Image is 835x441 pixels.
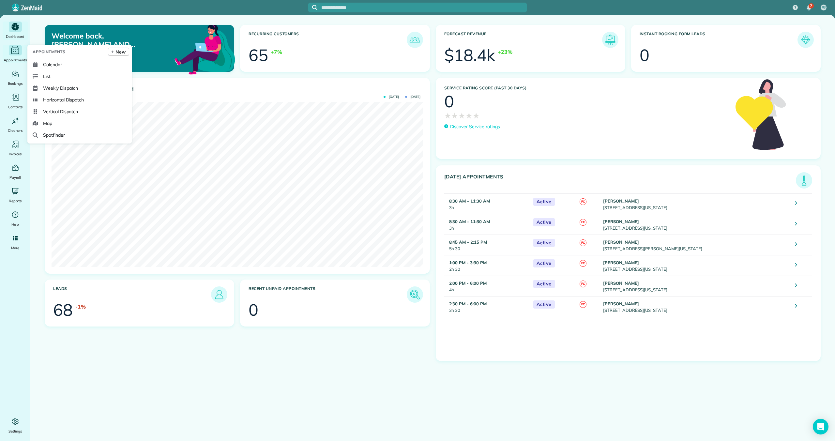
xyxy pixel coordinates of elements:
div: 0 [444,93,454,110]
span: ★ [451,110,458,121]
span: [DATE] [384,95,399,99]
h3: Forecast Revenue [444,32,602,48]
td: [STREET_ADDRESS][US_STATE] [601,297,790,317]
a: Vertical Dispatch [30,106,129,117]
span: Contacts [8,104,23,110]
span: FC [580,281,586,287]
strong: 8:30 AM - 11:30 AM [449,198,490,204]
div: -1% [75,303,86,311]
strong: 1:00 PM - 3:30 PM [449,260,487,265]
div: +7% [271,48,282,56]
span: Calendar [43,61,62,68]
strong: [PERSON_NAME] [603,198,639,204]
div: $18.4k [444,47,495,63]
td: [STREET_ADDRESS][US_STATE] [601,276,790,297]
h3: [DATE] Appointments [444,174,796,189]
td: [STREET_ADDRESS][US_STATE] [601,255,790,276]
a: Appointments [3,45,28,63]
span: Reports [9,198,22,204]
span: Weekly Dispatch [43,85,78,91]
span: [DATE] [405,95,420,99]
a: Weekly Dispatch [30,82,129,94]
span: Appointments [33,49,65,55]
strong: [PERSON_NAME] [603,219,639,224]
strong: [PERSON_NAME] [603,260,639,265]
a: Settings [3,416,28,434]
td: 5h 30 [444,235,530,255]
div: +23% [498,48,512,56]
a: List [30,70,129,82]
span: FC [580,239,586,246]
span: FB [822,5,826,10]
span: Cleaners [8,127,23,134]
a: Spotfinder [30,129,129,141]
span: ★ [473,110,480,121]
span: More [11,245,19,251]
span: Invoices [9,151,22,157]
div: 0 [249,302,258,318]
h3: Recurring Customers [249,32,406,48]
span: Settings [8,428,22,434]
span: 7 [810,3,812,8]
h3: Instant Booking Form Leads [640,32,797,48]
a: New [108,48,129,56]
td: 3h 30 [444,297,530,317]
a: Payroll [3,162,28,181]
div: 0 [640,47,649,63]
div: Open Intercom Messenger [813,419,828,434]
span: Active [533,259,555,267]
img: icon_forecast_revenue-8c13a41c7ed35a8dcfafea3cbb826a0462acb37728057bba2d056411b612bbbe.png [604,33,617,46]
a: Contacts [3,92,28,110]
h3: Recent unpaid appointments [249,286,406,303]
img: dashboard_welcome-42a62b7d889689a78055ac9021e634bf52bae3f8056760290aed330b23ab8690.png [173,17,236,81]
strong: 2:30 PM - 6:00 PM [449,301,487,306]
strong: 8:30 AM - 11:30 AM [449,219,490,224]
button: Focus search [308,5,317,10]
img: icon_unpaid_appointments-47b8ce3997adf2238b356f14209ab4cced10bd1f174958f3ca8f1d0dd7fffeee.png [408,288,421,301]
a: Reports [3,186,28,204]
a: Help [3,209,28,228]
span: Bookings [8,80,23,87]
a: Bookings [3,68,28,87]
span: FC [580,198,586,205]
span: ★ [458,110,465,121]
a: Map [30,117,129,129]
td: 3h [444,214,530,235]
img: icon_leads-1bed01f49abd5b7fead27621c3d59655bb73ed531f8eeb49469d10e621d6b896.png [213,288,226,301]
td: [STREET_ADDRESS][US_STATE] [601,214,790,235]
span: Active [533,239,555,247]
td: 4h [444,276,530,297]
a: Calendar [30,59,129,70]
span: Active [533,198,555,206]
span: Vertical Dispatch [43,108,78,115]
strong: [PERSON_NAME] [603,281,639,286]
span: ★ [444,110,451,121]
a: Invoices [3,139,28,157]
span: Spotfinder [43,132,65,138]
a: Cleaners [3,115,28,134]
div: 7 unread notifications [802,1,816,15]
h3: Actual Revenue this month [53,86,423,92]
strong: [PERSON_NAME] [603,301,639,306]
a: Dashboard [3,22,28,40]
span: FC [580,219,586,226]
img: icon_todays_appointments-901f7ab196bb0bea1936b74009e4eb5ffbc2d2711fa7634e0d609ed5ef32b18b.png [797,174,811,187]
span: FC [580,301,586,308]
span: New [115,49,126,55]
div: 65 [249,47,268,63]
p: Discover Service ratings [450,123,500,130]
a: Horizontal Dispatch [30,94,129,106]
span: List [43,73,51,80]
td: [STREET_ADDRESS][US_STATE] [601,194,790,214]
span: Active [533,280,555,288]
span: ★ [465,110,473,121]
img: icon_recurring_customers-cf858462ba22bcd05b5a5880d41d6543d210077de5bb9ebc9590e49fd87d84ed.png [408,33,421,46]
span: Help [11,221,19,228]
span: Dashboard [6,33,24,40]
span: FC [580,260,586,267]
h3: Leads [53,286,211,303]
span: Horizontal Dispatch [43,97,84,103]
td: 3h [444,194,530,214]
strong: 2:00 PM - 6:00 PM [449,281,487,286]
strong: 8:45 AM - 2:15 PM [449,239,487,245]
